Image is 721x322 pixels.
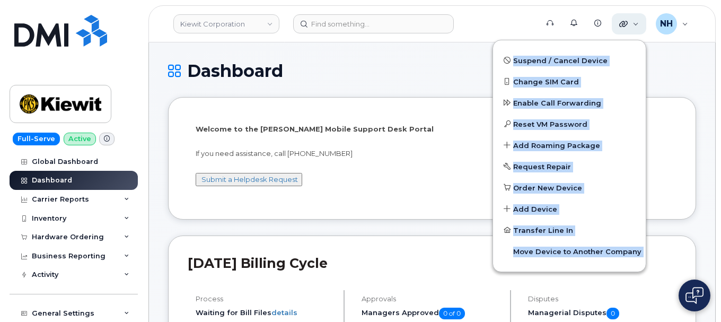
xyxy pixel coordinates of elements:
a: Order New Device [493,177,646,198]
img: Open chat [685,287,704,304]
span: Add Roaming Package [513,141,600,151]
button: Submit a Helpdesk Request [196,173,302,186]
span: 0 of 0 [439,308,465,319]
span: Move Device to Another Company [513,247,641,257]
span: Transfer Line In [513,225,573,236]
a: details [271,308,297,317]
a: Add Device [493,198,646,220]
span: Change SIM Card [513,77,579,88]
span: Reset VM Password [513,119,587,130]
span: Suspend / Cancel Device [513,56,608,66]
h4: Disputes [528,295,676,303]
a: Submit a Helpdesk Request [201,175,298,184]
h5: Managerial Disputes [528,308,676,319]
p: If you need assistance, call [PHONE_NUMBER] [196,149,669,159]
h5: Managers Approved [362,308,500,319]
h4: Approvals [362,295,500,303]
span: Order New Device [513,183,582,194]
p: Welcome to the [PERSON_NAME] Mobile Support Desk Portal [196,124,669,134]
li: Waiting for Bill Files [196,308,335,318]
span: 0 [606,308,619,319]
span: Request Repair [513,162,571,172]
span: Enable Call Forwarding [513,98,601,109]
h1: Dashboard [168,62,696,80]
h4: Process [196,295,335,303]
h2: [DATE] Billing Cycle [188,255,676,271]
span: Add Device [513,204,557,215]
